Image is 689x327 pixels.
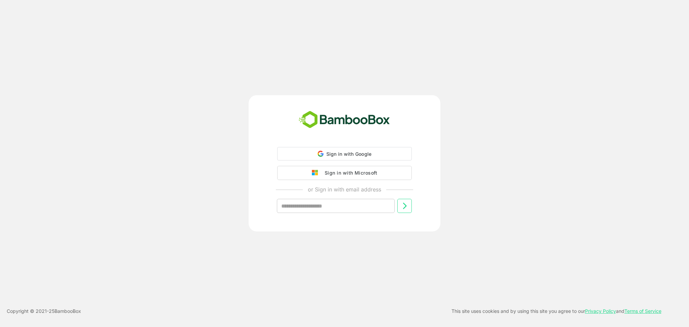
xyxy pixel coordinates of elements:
[585,308,616,314] a: Privacy Policy
[277,147,412,160] div: Sign in with Google
[326,151,372,157] span: Sign in with Google
[277,166,412,180] button: Sign in with Microsoft
[451,307,661,315] p: This site uses cookies and by using this site you agree to our and
[312,170,321,176] img: google
[295,109,394,131] img: bamboobox
[308,185,381,193] p: or Sign in with email address
[321,169,377,177] div: Sign in with Microsoft
[624,308,661,314] a: Terms of Service
[7,307,81,315] p: Copyright © 2021- 25 BambooBox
